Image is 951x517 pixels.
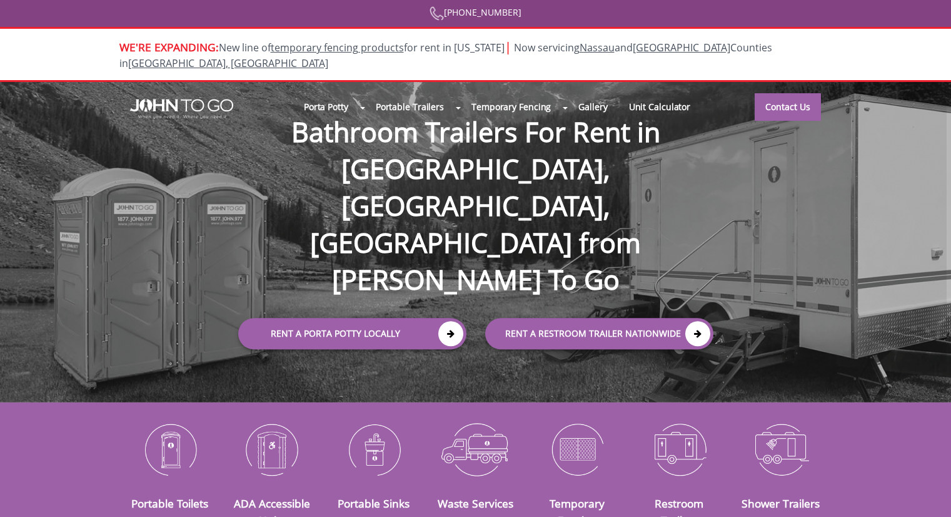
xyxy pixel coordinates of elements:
[430,6,521,18] a: [PHONE_NUMBER]
[568,93,618,120] a: Gallery
[633,41,730,54] a: [GEOGRAPHIC_DATA]
[365,93,455,120] a: Portable Trailers
[485,318,713,349] a: rent a RESTROOM TRAILER Nationwide
[536,417,619,482] img: Temporary-Fencing-cion_N.png
[238,318,466,349] a: Rent a Porta Potty Locally
[130,99,233,119] img: JOHN to go
[332,417,415,482] img: Portable-Sinks-icon_N.png
[271,41,404,54] a: temporary fencing products
[226,73,726,299] h1: Bathroom Trailers For Rent in [GEOGRAPHIC_DATA], [GEOGRAPHIC_DATA], [GEOGRAPHIC_DATA] from [PERSO...
[461,93,561,120] a: Temporary Fencing
[119,41,772,70] span: Now servicing and Counties in
[293,93,359,120] a: Porta Potty
[128,56,328,70] a: [GEOGRAPHIC_DATA], [GEOGRAPHIC_DATA]
[580,41,615,54] a: Nassau
[230,417,313,482] img: ADA-Accessible-Units-icon_N.png
[129,417,212,482] img: Portable-Toilets-icon_N.png
[755,93,821,121] a: Contact Us
[338,496,410,511] a: Portable Sinks
[742,496,820,511] a: Shower Trailers
[438,496,513,511] a: Waste Services
[618,93,702,120] a: Unit Calculator
[119,41,772,70] span: New line of for rent in [US_STATE]
[638,417,721,482] img: Restroom-Trailers-icon_N.png
[901,467,951,517] button: Live Chat
[505,38,511,55] span: |
[119,39,219,54] span: WE'RE EXPANDING:
[434,417,517,482] img: Waste-Services-icon_N.png
[131,496,208,511] a: Portable Toilets
[740,417,823,482] img: Shower-Trailers-icon_N.png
